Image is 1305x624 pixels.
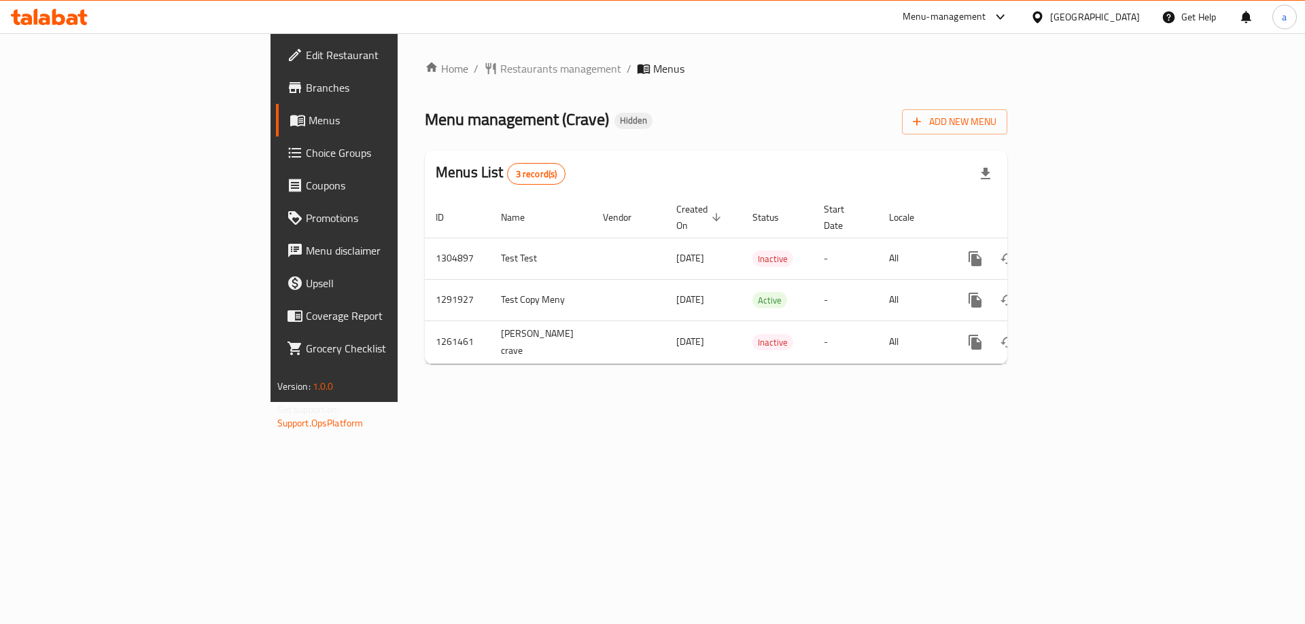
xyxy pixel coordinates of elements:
[276,234,489,267] a: Menu disclaimer
[306,79,478,96] span: Branches
[276,267,489,299] a: Upsell
[676,249,704,267] span: [DATE]
[436,162,565,185] h2: Menus List
[603,209,649,225] span: Vendor
[752,334,793,350] div: Inactive
[306,242,478,259] span: Menu disclaimer
[306,47,478,63] span: Edit Restaurant
[276,71,489,104] a: Branches
[813,279,878,320] td: -
[992,326,1024,359] button: Change Status
[276,299,489,332] a: Coverage Report
[501,209,542,225] span: Name
[306,340,478,356] span: Grocery Checklist
[959,284,992,316] button: more
[614,113,652,129] div: Hidden
[306,210,478,226] span: Promotions
[614,115,652,126] span: Hidden
[500,60,621,77] span: Restaurants management
[676,291,704,308] span: [DATE]
[276,169,489,202] a: Coupons
[1282,10,1287,24] span: a
[992,242,1024,275] button: Change Status
[276,332,489,365] a: Grocery Checklist
[948,197,1100,238] th: Actions
[507,163,566,185] div: Total records count
[313,378,334,395] span: 1.0.0
[490,320,592,363] td: [PERSON_NAME] crave
[903,9,986,25] div: Menu-management
[425,197,1100,364] table: enhanced table
[484,60,621,77] a: Restaurants management
[277,401,340,418] span: Get support on:
[276,136,489,169] a: Choice Groups
[425,60,1007,77] nav: breadcrumb
[653,60,684,77] span: Menus
[627,60,631,77] li: /
[309,112,478,128] span: Menus
[436,209,462,225] span: ID
[752,293,787,308] span: Active
[959,242,992,275] button: more
[306,177,478,194] span: Coupons
[813,320,878,363] td: -
[276,39,489,71] a: Edit Restaurant
[306,275,478,291] span: Upsell
[752,335,793,350] span: Inactive
[425,104,609,134] span: Menu management ( Crave )
[1050,10,1140,24] div: [GEOGRAPHIC_DATA]
[969,158,1002,190] div: Export file
[813,238,878,279] td: -
[277,414,364,432] a: Support.OpsPlatform
[913,113,996,130] span: Add New Menu
[676,201,725,234] span: Created On
[878,320,948,363] td: All
[490,279,592,320] td: Test Copy Meny
[306,308,478,324] span: Coverage Report
[277,378,311,395] span: Version:
[752,292,787,308] div: Active
[878,238,948,279] td: All
[889,209,932,225] span: Locale
[490,238,592,279] td: Test Test
[992,284,1024,316] button: Change Status
[276,104,489,136] a: Menus
[959,326,992,359] button: more
[508,168,565,181] span: 3 record(s)
[306,145,478,161] span: Choice Groups
[824,201,862,234] span: Start Date
[276,202,489,234] a: Promotions
[752,209,797,225] span: Status
[752,251,793,267] span: Inactive
[676,333,704,350] span: [DATE]
[878,279,948,320] td: All
[902,109,1007,134] button: Add New Menu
